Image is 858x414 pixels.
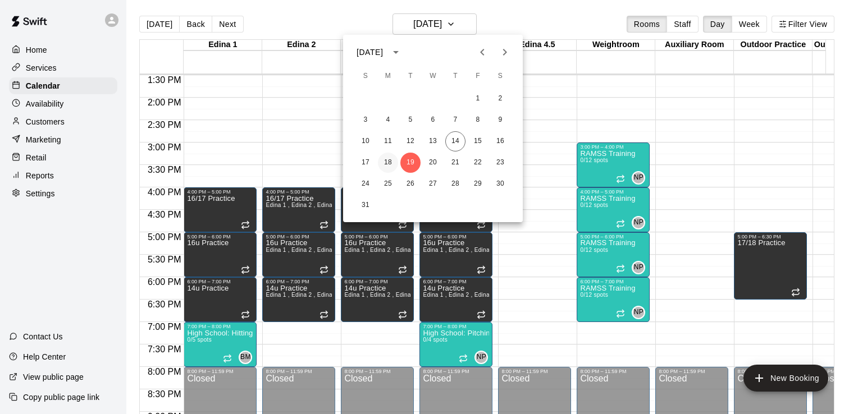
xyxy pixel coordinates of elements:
[490,153,510,173] button: 23
[400,110,421,130] button: 5
[400,174,421,194] button: 26
[490,131,510,151] button: 16
[423,131,443,151] button: 13
[355,174,376,194] button: 24
[378,65,398,88] span: Monday
[378,110,398,130] button: 4
[468,131,488,151] button: 15
[400,131,421,151] button: 12
[494,41,516,63] button: Next month
[490,89,510,109] button: 2
[490,110,510,130] button: 9
[378,153,398,173] button: 18
[423,153,443,173] button: 20
[378,174,398,194] button: 25
[445,153,465,173] button: 21
[490,65,510,88] span: Saturday
[423,110,443,130] button: 6
[355,195,376,215] button: 31
[355,110,376,130] button: 3
[423,65,443,88] span: Wednesday
[468,174,488,194] button: 29
[355,131,376,151] button: 10
[445,174,465,194] button: 28
[445,110,465,130] button: 7
[445,131,465,151] button: 14
[468,153,488,173] button: 22
[355,65,376,88] span: Sunday
[386,43,405,62] button: calendar view is open, switch to year view
[490,174,510,194] button: 30
[423,174,443,194] button: 27
[468,89,488,109] button: 1
[471,41,494,63] button: Previous month
[355,153,376,173] button: 17
[357,47,383,58] div: [DATE]
[378,131,398,151] button: 11
[400,65,421,88] span: Tuesday
[400,153,421,173] button: 19
[468,110,488,130] button: 8
[468,65,488,88] span: Friday
[445,65,465,88] span: Thursday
